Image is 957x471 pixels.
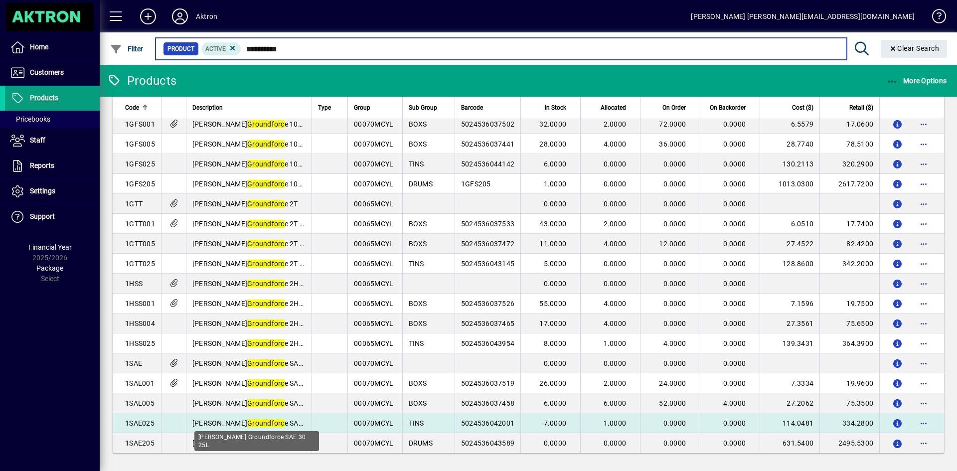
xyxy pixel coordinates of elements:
[663,220,686,228] span: 0.0000
[247,120,285,128] em: Groundforc
[604,220,627,228] span: 2.0000
[916,236,932,252] button: More options
[125,399,155,407] span: 1SAE005
[247,379,285,387] em: Groundforc
[318,102,331,113] span: Type
[723,180,746,188] span: 0.0000
[760,114,819,134] td: 6.5579
[409,419,424,427] span: TINS
[663,160,686,168] span: 0.0000
[760,234,819,254] td: 27.4522
[205,45,226,52] span: Active
[354,439,393,447] span: 00070MCYL
[819,214,879,234] td: 17.7400
[194,431,319,451] div: [PERSON_NAME] Groundforce SAE 30 25L
[5,179,100,204] a: Settings
[192,180,332,188] span: [PERSON_NAME] e 10W-40 205L
[587,102,635,113] div: Allocated
[30,94,58,102] span: Products
[354,419,393,427] span: 00070MCYL
[604,260,627,268] span: 0.0000
[409,439,433,447] span: DRUMS
[889,44,940,52] span: Clear Search
[409,120,427,128] span: BOXS
[247,200,285,208] em: Groundforc
[916,136,932,152] button: More options
[916,315,932,331] button: More options
[125,180,155,188] span: 1GFS205
[247,280,285,288] em: Groundforc
[760,433,819,453] td: 631.5400
[192,439,330,447] span: [PERSON_NAME] e SAE 30 205L
[544,180,567,188] span: 1.0000
[5,35,100,60] a: Home
[5,111,100,128] a: Pricebooks
[30,212,55,220] span: Support
[354,240,393,248] span: 00065MCYL
[601,102,626,113] span: Allocated
[604,120,627,128] span: 2.0000
[663,280,686,288] span: 0.0000
[409,260,424,268] span: TINS
[409,339,424,347] span: TINS
[247,419,285,427] em: Groundforc
[461,102,514,113] div: Barcode
[192,399,322,407] span: [PERSON_NAME] e SAE 30 5L
[723,160,746,168] span: 0.0000
[192,260,312,268] span: [PERSON_NAME] e 2T 25L
[723,240,746,248] span: 0.0000
[544,359,567,367] span: 0.0000
[192,160,328,168] span: [PERSON_NAME] e 10W-40 25L
[30,161,54,169] span: Reports
[409,102,449,113] div: Sub Group
[916,276,932,292] button: More options
[125,319,155,327] span: 1HSS004
[663,339,686,347] span: 4.0000
[30,136,45,144] span: Staff
[192,102,306,113] div: Description
[108,40,146,58] button: Filter
[354,160,393,168] span: 00070MCYL
[723,379,746,387] span: 0.0000
[461,180,491,188] span: 1GFS205
[461,319,514,327] span: 5024536037465
[723,339,746,347] span: 0.0000
[461,260,514,268] span: 5024536043145
[5,204,100,229] a: Support
[544,200,567,208] span: 0.0000
[659,240,686,248] span: 12.0000
[819,373,879,393] td: 19.9600
[125,220,155,228] span: 1GTT001
[125,120,155,128] span: 1GFS001
[247,260,285,268] em: Groundforc
[409,379,427,387] span: BOXS
[409,319,427,327] span: BOXS
[760,333,819,353] td: 139.3431
[30,187,55,195] span: Settings
[884,72,950,90] button: More Options
[125,280,143,288] span: 1HSS
[544,419,567,427] span: 7.0000
[662,102,686,113] span: On Order
[819,154,879,174] td: 320.2900
[723,220,746,228] span: 0.0000
[663,419,686,427] span: 0.0000
[247,300,285,308] em: Groundforc
[354,379,393,387] span: 00070MCYL
[881,40,948,58] button: Clear
[819,333,879,353] td: 364.3900
[539,140,566,148] span: 28.0000
[723,359,746,367] span: 0.0000
[916,196,932,212] button: More options
[354,260,393,268] span: 00065MCYL
[461,419,514,427] span: 5024536042001
[819,413,879,433] td: 334.2800
[167,44,194,54] span: Product
[539,300,566,308] span: 55.0000
[663,359,686,367] span: 0.0000
[544,260,567,268] span: 5.0000
[760,314,819,333] td: 27.3561
[916,116,932,132] button: More options
[819,114,879,134] td: 17.0600
[461,339,514,347] span: 5024536043954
